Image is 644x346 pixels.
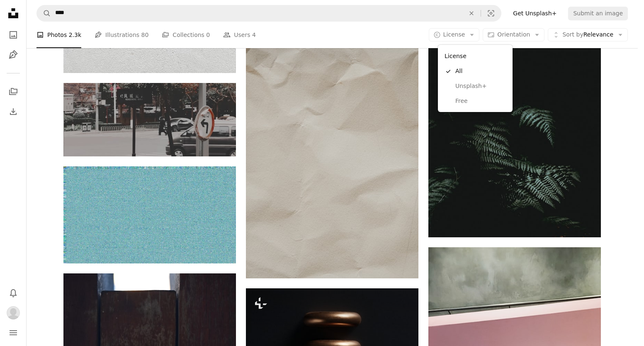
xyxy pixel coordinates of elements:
span: License [443,31,465,38]
button: License [429,28,480,41]
button: Orientation [483,28,544,41]
div: License [441,48,509,64]
span: All [455,67,506,76]
div: License [438,45,513,112]
span: Free [455,97,506,105]
span: Unsplash+ [455,82,506,90]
